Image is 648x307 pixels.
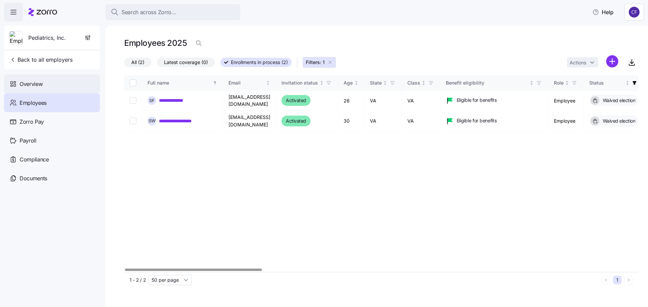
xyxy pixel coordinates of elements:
[223,111,276,131] td: [EMAIL_ADDRESS][DOMAIN_NAME]
[9,56,73,64] span: Back to all employers
[231,58,288,67] span: Enrollments in process (2)
[122,8,176,17] span: Search across Zorro...
[20,118,44,126] span: Zorro Pay
[20,80,43,88] span: Overview
[149,98,155,103] span: S F
[303,57,336,68] button: Filters: 1
[130,97,136,104] input: Select record 1
[286,96,306,104] span: Activated
[228,79,265,87] div: Email
[402,75,440,91] th: ClassNot sorted
[446,79,528,87] div: Benefit eligibility
[130,118,136,124] input: Select record 2
[130,277,146,283] span: 1 - 2 / 2
[344,79,353,87] div: Age
[223,75,276,91] th: EmailNot sorted
[4,131,100,150] a: Payroll
[223,91,276,111] td: [EMAIL_ADDRESS][DOMAIN_NAME]
[319,81,324,85] div: Not sorted
[10,31,23,45] img: Employer logo
[4,112,100,131] a: Zorro Pay
[28,34,66,42] span: Pediatrics, Inc.
[124,38,187,48] h1: Employees 2025
[147,79,212,87] div: Full name
[306,59,325,66] span: Filters: 1
[286,117,306,125] span: Activated
[421,81,426,85] div: Not sorted
[570,60,586,65] span: Actions
[548,111,584,131] td: Employee
[601,118,636,124] span: Waived election
[407,79,420,87] div: Class
[364,75,402,91] th: StateNot sorted
[364,91,402,111] td: VA
[629,7,640,18] img: 7d4a9558da78dc7654dde66b79f71a2e
[587,5,619,19] button: Help
[440,75,548,91] th: Benefit eligibilityNot sorted
[529,81,534,85] div: Not sorted
[4,150,100,169] a: Compliance
[7,53,75,66] button: Back to all employers
[4,169,100,188] a: Documents
[402,111,440,131] td: VA
[266,81,270,85] div: Not sorted
[565,81,569,85] div: Not sorted
[554,79,564,87] div: Role
[548,75,584,91] th: RoleNot sorted
[131,58,144,67] span: All (2)
[601,97,636,104] span: Waived election
[548,91,584,111] td: Employee
[281,79,318,87] div: Invitation status
[606,55,618,67] svg: add icon
[402,91,440,111] td: VA
[20,174,47,183] span: Documents
[20,155,49,164] span: Compliance
[338,75,364,91] th: AgeNot sorted
[457,97,497,103] span: Eligible for benefits
[584,75,644,91] th: StatusNot sorted
[457,117,497,124] span: Eligible for benefits
[354,81,359,85] div: Not sorted
[148,119,156,123] span: S W
[142,75,223,91] th: Full nameSorted ascending
[383,81,387,85] div: Not sorted
[624,276,633,284] button: Next page
[105,4,240,20] button: Search across Zorro...
[164,58,208,67] span: Latest coverage (0)
[276,75,338,91] th: Invitation statusNot sorted
[338,91,364,111] td: 26
[213,81,217,85] div: Sorted ascending
[589,79,624,87] div: Status
[601,276,610,284] button: Previous page
[338,111,364,131] td: 30
[4,74,100,93] a: Overview
[592,8,614,16] span: Help
[364,111,402,131] td: VA
[130,80,136,86] input: Select all records
[567,57,598,67] button: Actions
[4,93,100,112] a: Employees
[370,79,382,87] div: State
[613,276,622,284] button: 1
[20,136,36,145] span: Payroll
[20,99,47,107] span: Employees
[625,81,630,85] div: Not sorted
